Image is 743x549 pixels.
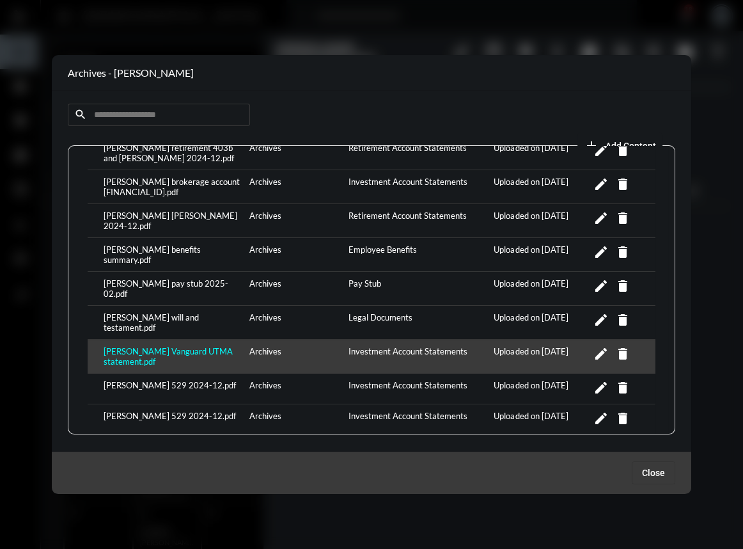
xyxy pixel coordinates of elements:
div: Retirement Account Statements [345,211,491,231]
mat-icon: Edit Content [593,177,608,192]
mat-icon: Edit Content [593,380,608,395]
mat-icon: Delete Content [614,278,630,294]
mat-icon: Delete Content [614,411,630,426]
div: Archives [246,278,345,299]
div: Archives [246,211,345,231]
div: Pay Stub [345,278,491,299]
div: Archives [246,411,345,428]
mat-icon: Edit Content [593,143,608,158]
div: [PERSON_NAME] brokerage account [FINANCIAL_ID].pdf [100,177,246,197]
div: [PERSON_NAME] will and testament.pdf [100,312,246,333]
div: Investment Account Statements [345,411,491,428]
mat-icon: Delete Content [614,380,630,395]
mat-icon: Edit Content [593,346,608,362]
div: Investment Account Statements [345,177,491,197]
div: Archives [246,244,345,265]
mat-icon: Edit Content [593,211,608,226]
div: Uploaded on [DATE] [490,411,590,428]
mat-icon: add [584,138,599,154]
div: [PERSON_NAME] 529 2024-12.pdf [100,380,246,397]
mat-icon: Edit Content [593,312,608,328]
span: Close [642,468,665,478]
mat-icon: Edit Content [593,411,608,426]
div: Investment Account Statements [345,380,491,397]
div: Investment Account Statements [345,346,491,367]
mat-icon: Edit Content [593,278,608,294]
mat-icon: Delete Content [614,143,630,158]
div: Uploaded on [DATE] [490,312,590,333]
div: [PERSON_NAME] pay stub 2025-02.pdf [100,278,246,299]
div: Archives [246,380,345,397]
div: [PERSON_NAME] 529 2024-12.pdf [100,411,246,428]
mat-icon: Delete Content [614,346,630,362]
div: Archives [246,312,345,333]
div: Retirement Account Statements [345,143,491,163]
mat-icon: Delete Content [614,177,630,192]
span: Add Content [606,141,656,151]
div: [PERSON_NAME] [PERSON_NAME] 2024-12.pdf [100,211,246,231]
div: [PERSON_NAME] retirement 403b and [PERSON_NAME] 2024-12.pdf [100,143,246,163]
button: add vault [577,132,662,158]
div: Uploaded on [DATE] [490,346,590,367]
div: Uploaded on [DATE] [490,143,590,163]
div: Employee Benefits [345,244,491,265]
mat-icon: Delete Content [614,211,630,226]
div: Archives [246,143,345,163]
mat-icon: Delete Content [614,244,630,260]
div: Uploaded on [DATE] [490,211,590,231]
div: Archives [246,177,345,197]
div: Uploaded on [DATE] [490,380,590,397]
div: Uploaded on [DATE] [490,278,590,299]
div: [PERSON_NAME] benefits summary.pdf [100,244,246,265]
div: Uploaded on [DATE] [490,177,590,197]
div: [PERSON_NAME] Vanguard UTMA statement.pdf [100,346,246,367]
mat-icon: Edit Content [593,244,608,260]
mat-icon: Delete Content [614,312,630,328]
div: Uploaded on [DATE] [490,244,590,265]
div: Legal Documents [345,312,491,333]
button: Close [632,461,675,484]
div: Archives [246,346,345,367]
h2: Archives - [PERSON_NAME] [68,67,194,79]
